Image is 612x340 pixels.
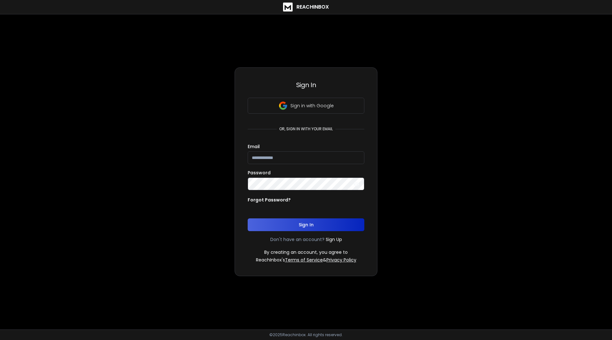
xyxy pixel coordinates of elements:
[326,236,342,243] a: Sign Up
[256,257,356,263] p: ReachInbox's &
[270,236,324,243] p: Don't have an account?
[248,144,260,149] label: Email
[326,257,356,263] a: Privacy Policy
[248,197,291,203] p: Forgot Password?
[285,257,323,263] a: Terms of Service
[248,170,271,175] label: Password
[248,80,364,89] h3: Sign In
[269,332,343,337] p: © 2025 Reachinbox. All rights reserved.
[283,3,329,11] a: ReachInbox
[264,249,348,255] p: By creating an account, you agree to
[283,3,293,11] img: logo
[277,126,335,132] p: or, sign in with your email
[290,102,334,109] p: Sign in with Google
[296,3,329,11] h1: ReachInbox
[248,218,364,231] button: Sign In
[248,98,364,114] button: Sign in with Google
